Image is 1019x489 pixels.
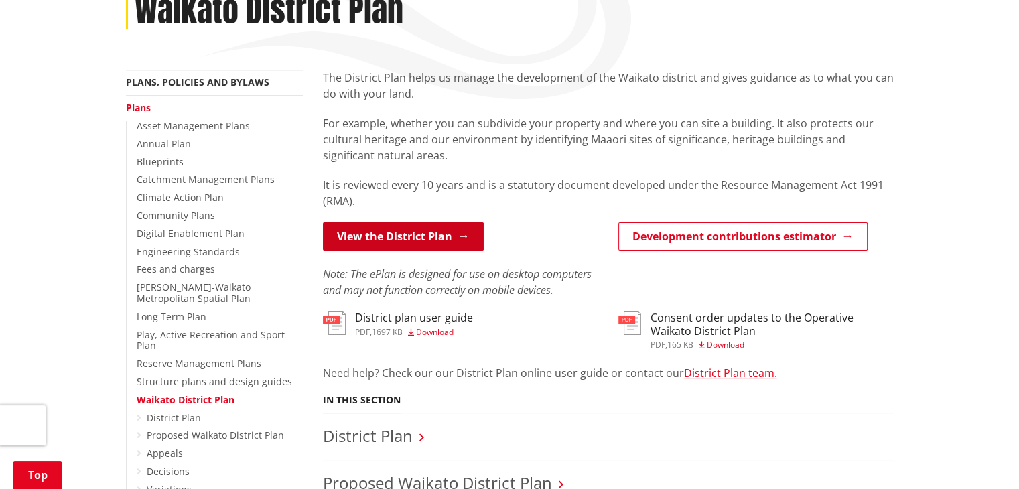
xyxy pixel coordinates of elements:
[126,76,269,88] a: Plans, policies and bylaws
[137,328,285,352] a: Play, Active Recreation and Sport Plan
[137,209,215,222] a: Community Plans
[323,311,473,336] a: District plan user guide pdf,1697 KB Download
[137,357,261,370] a: Reserve Management Plans
[323,267,592,297] em: Note: The ePlan is designed for use on desktop computers and may not function correctly on mobile...
[957,433,1006,481] iframe: Messenger Launcher
[618,311,894,348] a: Consent order updates to the Operative Waikato District Plan pdf,165 KB Download
[147,447,183,460] a: Appeals
[323,115,894,163] p: For example, whether you can subdivide your property and where you can site a building. It also p...
[323,425,413,447] a: District Plan
[137,393,234,406] a: Waikato District Plan
[137,155,184,168] a: Blueprints
[651,311,894,337] h3: Consent order updates to the Operative Waikato District Plan
[137,191,224,204] a: Climate Action Plan
[137,281,251,305] a: [PERSON_NAME]-Waikato Metropolitan Spatial Plan
[137,119,250,132] a: Asset Management Plans
[323,311,346,335] img: document-pdf.svg
[618,222,868,251] a: Development contributions estimator
[13,461,62,489] a: Top
[147,465,190,478] a: Decisions
[355,311,473,324] h3: District plan user guide
[323,222,484,251] a: View the District Plan
[126,101,151,114] a: Plans
[137,245,240,258] a: Engineering Standards
[137,310,206,323] a: Long Term Plan
[416,326,454,338] span: Download
[137,375,292,388] a: Structure plans and design guides
[372,326,403,338] span: 1697 KB
[618,311,641,335] img: document-pdf.svg
[323,395,401,406] h5: In this section
[323,70,894,102] p: The District Plan helps us manage the development of the Waikato district and gives guidance as t...
[137,263,215,275] a: Fees and charges
[355,326,370,338] span: pdf
[355,328,473,336] div: ,
[323,365,894,381] p: Need help? Check our our District Plan online user guide or contact our
[137,173,275,186] a: Catchment Management Plans
[147,429,284,441] a: Proposed Waikato District Plan
[323,177,894,209] p: It is reviewed every 10 years and is a statutory document developed under the Resource Management...
[707,339,744,350] span: Download
[137,137,191,150] a: Annual Plan
[667,339,693,350] span: 165 KB
[137,227,245,240] a: Digital Enablement Plan
[651,341,894,349] div: ,
[147,411,201,424] a: District Plan
[651,339,665,350] span: pdf
[684,366,777,380] a: District Plan team.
